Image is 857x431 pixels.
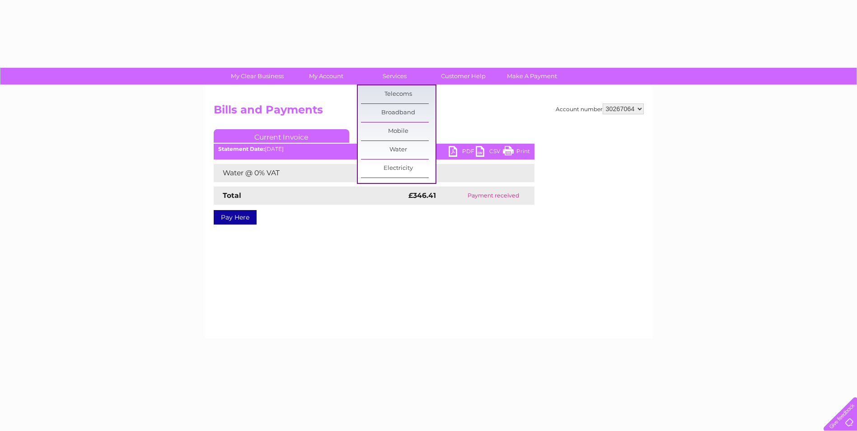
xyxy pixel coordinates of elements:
b: Statement Date: [218,145,265,152]
strong: £346.41 [408,191,436,200]
a: Customer Help [426,68,501,84]
a: Print [503,146,530,159]
a: My Clear Business [220,68,295,84]
td: Water @ 0% VAT [214,164,406,182]
div: [DATE] [214,146,534,152]
a: Current Invoice [214,129,349,143]
h2: Bills and Payments [214,103,644,121]
a: Water [361,141,436,159]
a: Make A Payment [495,68,569,84]
a: Mobile [361,122,436,141]
a: CSV [476,146,503,159]
div: Account number [556,103,644,114]
a: My Account [289,68,363,84]
a: Electricity [361,159,436,178]
td: £346.41 [406,164,518,182]
a: Broadband [361,104,436,122]
a: Pay Here [214,210,257,225]
a: Gas [361,178,436,196]
a: PDF [449,146,476,159]
td: Payment received [453,187,534,205]
a: Telecoms [361,85,436,103]
strong: Total [223,191,241,200]
a: Services [357,68,432,84]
